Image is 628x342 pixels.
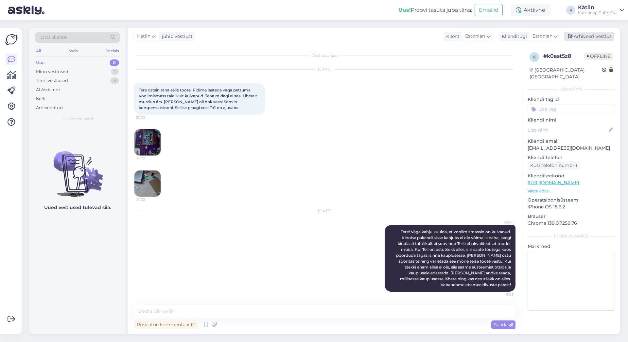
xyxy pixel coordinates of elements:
div: Kõik [36,95,45,102]
p: Klienditeekond [528,172,615,179]
div: juhib vestlust [159,33,193,40]
div: Arhiveeritud [36,105,63,111]
span: 20:32 [136,197,161,202]
p: Kliendi tag'id [528,96,615,103]
span: Tere ostsin tǎna selle toote. Pidime lastega vaga pettuma. Voolimismass taielikult kuivanud. Teha... [139,88,258,110]
div: Tiimi vestlused [36,77,68,84]
div: [PERSON_NAME] [528,233,615,239]
div: Klienditugi [499,33,527,40]
div: Kliendi info [528,86,615,92]
span: Uued vestlused [62,116,93,122]
b: Uus! [398,7,411,13]
div: [DATE] [134,66,515,72]
span: Kätlin [489,220,514,225]
img: Attachment [134,171,161,197]
div: Web [68,47,79,55]
span: Saada [494,322,513,328]
p: Märkmed [528,243,615,250]
div: Minu vestlused [36,69,68,75]
p: Vaata edasi ... [528,188,615,194]
div: K [566,6,575,15]
p: Brauser [528,213,615,220]
img: No chats [29,139,126,198]
div: Privaatne kommentaar [134,320,198,329]
div: Uus [36,59,44,66]
div: [GEOGRAPHIC_DATA], [GEOGRAPHIC_DATA] [530,67,602,80]
input: Lisa tag [528,104,615,114]
p: iPhone OS 18.6.2 [528,204,615,210]
div: Karupoeg Puhh OÜ [578,10,617,15]
div: [DATE] [134,208,515,214]
div: Proovi tasuta juba täna: [398,6,472,14]
span: 13:55 [489,292,514,297]
span: Estonian [532,33,552,40]
span: Offline [584,53,613,60]
div: 3 [110,77,119,84]
div: AI Assistent [36,87,60,93]
p: Uued vestlused tulevad siia. [44,204,111,211]
div: Aktiivne [511,4,550,16]
div: # k0ast5z8 [543,52,584,60]
div: Klient [444,33,460,40]
div: Socials [104,47,120,55]
div: Küsi telefoninumbrit [528,161,580,170]
a: KätlinKarupoeg Puhh OÜ [578,5,624,15]
p: Chrome 139.0.7258.76 [528,220,615,227]
div: Vestlus algas [134,53,515,58]
p: [EMAIL_ADDRESS][DOMAIN_NAME] [528,145,615,152]
span: Tere! Väga kahju kuulda, et voolimismassid on kuivanud. Kinnise pakendi sisse kahjuks ei ole võim... [396,229,512,287]
p: Kliendi nimi [528,117,615,123]
span: Kätlin [137,33,150,40]
span: 20:32 [136,156,161,161]
button: Emailid [475,4,503,16]
img: Askly Logo [5,33,18,46]
span: k [533,55,536,59]
span: 20:32 [136,115,161,120]
input: Lisa nimi [528,126,607,134]
div: Arhiveeri vestlus [564,32,614,41]
div: Kätlin [578,5,617,10]
div: 1 [111,69,119,75]
p: Kliendi email [528,138,615,145]
div: All [35,47,42,55]
p: Kliendi telefon [528,154,615,161]
span: Otsi kliente [41,34,67,41]
img: Attachment [134,129,161,155]
p: Operatsioonisüsteem [528,197,615,204]
a: [URL][DOMAIN_NAME] [528,180,579,186]
span: Estonian [465,33,485,40]
div: 0 [110,59,119,66]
